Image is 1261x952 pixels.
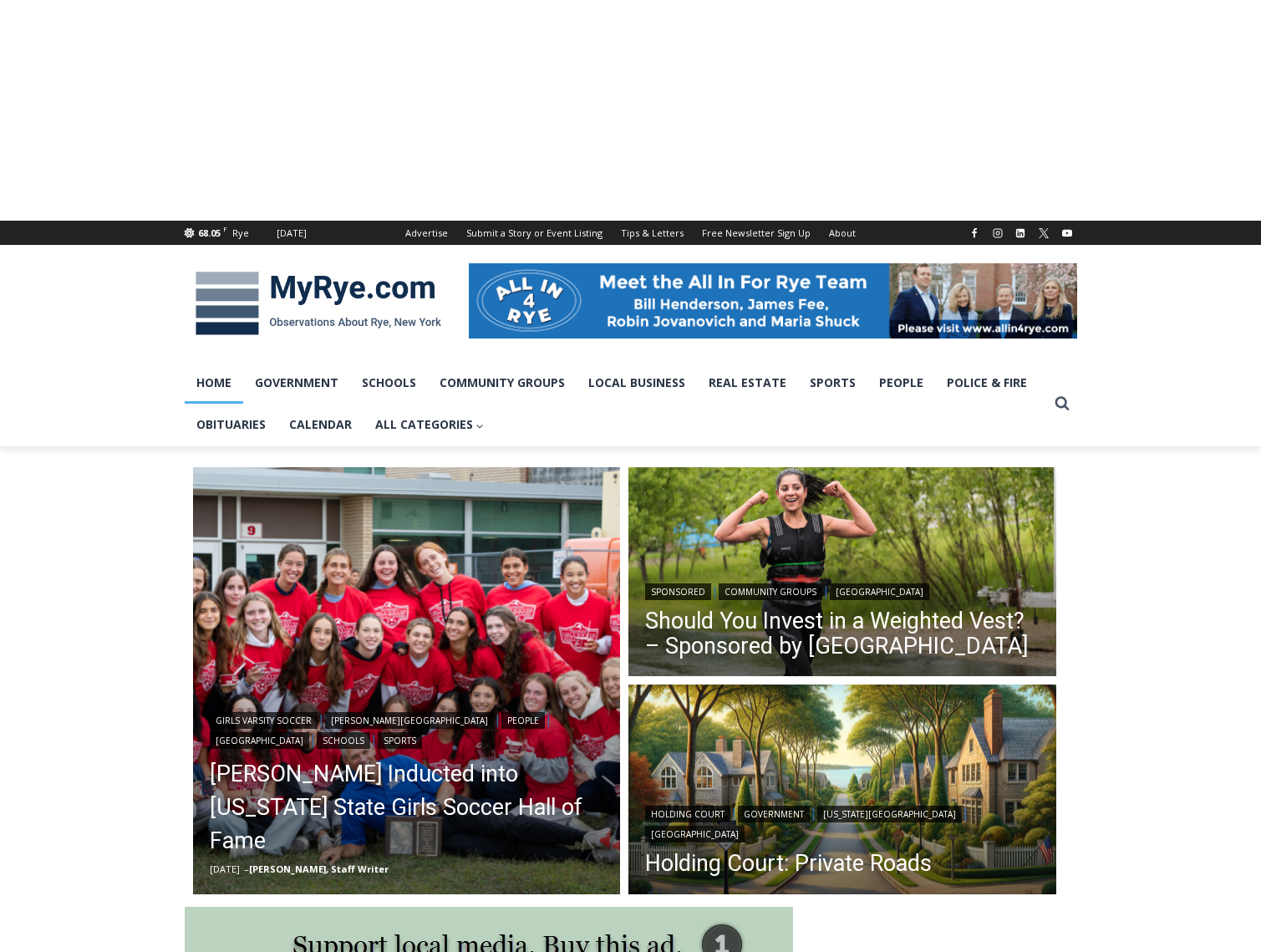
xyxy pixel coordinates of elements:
[243,362,350,404] a: Government
[964,223,984,243] a: Facebook
[210,863,240,875] time: [DATE]
[210,732,309,749] a: [GEOGRAPHIC_DATA]
[396,221,865,245] nav: Secondary Navigation
[867,362,935,404] a: People
[277,226,307,241] div: [DATE]
[193,467,621,895] a: Read More Rich Savage Inducted into New York State Girls Soccer Hall of Fame
[645,608,1040,659] a: Should You Invest in a Weighted Vest? – Sponsored by [GEOGRAPHIC_DATA]
[185,404,277,445] a: Obituaries
[501,712,545,729] a: People
[232,226,249,241] div: Rye
[317,732,370,749] a: Schools
[396,221,457,245] a: Advertise
[198,227,221,239] span: 68.05
[693,221,820,245] a: Free Newsletter Sign Up
[697,362,798,404] a: Real Estate
[364,404,496,445] a: All Categories
[185,362,1047,446] nav: Primary Navigation
[645,580,1040,600] div: | |
[798,362,867,404] a: Sports
[628,467,1056,681] img: (PHOTO: Runner with a weighted vest. Contributed.)
[628,685,1056,899] img: DALLE 2025-09-08 Holding Court 2025-09-09 Private Roads
[223,224,227,233] span: F
[185,260,452,347] img: MyRye.com
[249,863,389,875] a: [PERSON_NAME], Staff Writer
[628,685,1056,899] a: Read More Holding Court: Private Roads
[628,467,1056,681] a: Read More Should You Invest in a Weighted Vest? – Sponsored by White Plains Hospital
[210,709,604,749] div: | | | | |
[375,415,485,434] span: All Categories
[612,221,693,245] a: Tips & Letters
[817,806,962,822] a: [US_STATE][GEOGRAPHIC_DATA]
[820,221,865,245] a: About
[457,221,612,245] a: Submit a Story or Event Listing
[1034,223,1054,243] a: X
[428,362,577,404] a: Community Groups
[645,806,730,822] a: Holding Court
[210,757,604,858] a: [PERSON_NAME] Inducted into [US_STATE] State Girls Soccer Hall of Fame
[645,851,1040,876] a: Holding Court: Private Roads
[325,712,494,729] a: [PERSON_NAME][GEOGRAPHIC_DATA]
[738,806,810,822] a: Government
[185,362,243,404] a: Home
[988,223,1008,243] a: Instagram
[719,583,822,600] a: Community Groups
[935,362,1039,404] a: Police & Fire
[645,826,745,843] a: [GEOGRAPHIC_DATA]
[378,732,422,749] a: Sports
[645,583,711,600] a: Sponsored
[350,362,428,404] a: Schools
[469,263,1077,339] img: All in for Rye
[830,583,929,600] a: [GEOGRAPHIC_DATA]
[645,802,1040,843] div: | | |
[210,712,318,729] a: Girls Varsity Soccer
[193,467,621,895] img: (PHOTO: The 2025 Rye Girls Soccer Team surrounding Head Coach Rich Savage after his induction int...
[277,404,364,445] a: Calendar
[1047,389,1077,419] button: View Search Form
[1010,223,1030,243] a: Linkedin
[244,863,249,875] span: –
[577,362,697,404] a: Local Business
[1057,223,1077,243] a: YouTube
